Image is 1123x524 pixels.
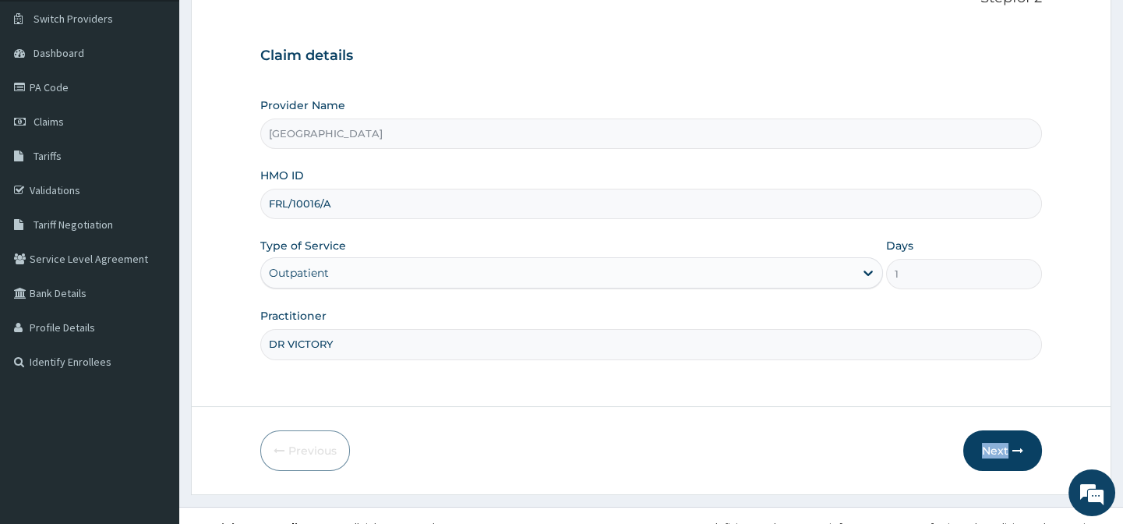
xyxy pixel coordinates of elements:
span: Tariff Negotiation [34,218,113,232]
button: Previous [260,430,350,471]
label: HMO ID [260,168,304,183]
h3: Claim details [260,48,1041,65]
button: Next [963,430,1042,471]
span: Dashboard [34,46,84,60]
span: Claims [34,115,64,129]
span: Switch Providers [34,12,113,26]
input: Enter Name [260,329,1041,359]
label: Practitioner [260,308,327,324]
label: Provider Name [260,97,345,113]
span: We're online! [90,161,215,318]
label: Days [886,238,913,253]
label: Type of Service [260,238,346,253]
div: Chat with us now [81,87,262,108]
div: Outpatient [269,265,329,281]
span: Tariffs [34,149,62,163]
div: Minimize live chat window [256,8,293,45]
input: Enter HMO ID [260,189,1041,219]
img: d_794563401_company_1708531726252_794563401 [29,78,63,117]
textarea: Type your message and hit 'Enter' [8,354,297,409]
